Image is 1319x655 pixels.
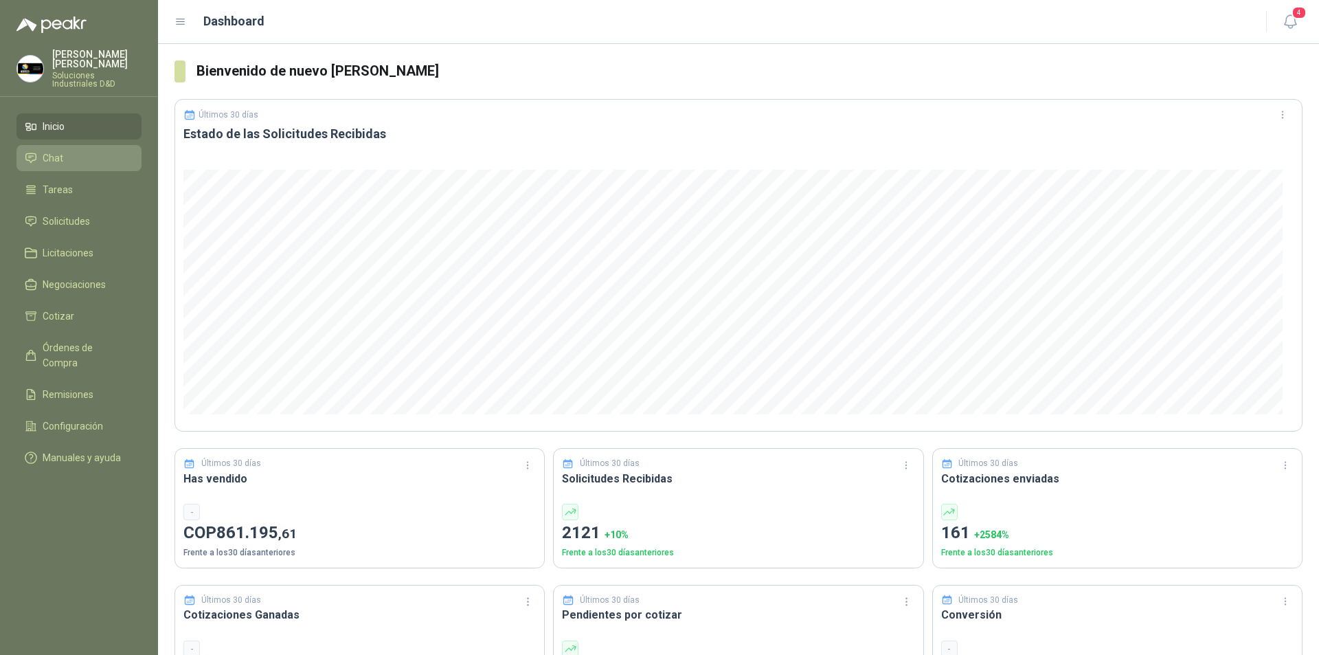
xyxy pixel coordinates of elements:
[183,470,536,487] h3: Has vendido
[43,182,73,197] span: Tareas
[216,523,297,542] span: 861.195
[43,214,90,229] span: Solicitudes
[941,520,1294,546] p: 161
[1292,6,1307,19] span: 4
[562,470,914,487] h3: Solicitudes Recibidas
[199,110,258,120] p: Últimos 30 días
[16,303,142,329] a: Cotizar
[43,340,128,370] span: Órdenes de Compra
[941,470,1294,487] h3: Cotizaciones enviadas
[196,60,1303,82] h3: Bienvenido de nuevo [PERSON_NAME]
[580,594,640,607] p: Últimos 30 días
[17,56,43,82] img: Company Logo
[562,606,914,623] h3: Pendientes por cotizar
[941,606,1294,623] h3: Conversión
[43,245,93,260] span: Licitaciones
[43,277,106,292] span: Negociaciones
[43,450,121,465] span: Manuales y ayuda
[562,520,914,546] p: 2121
[43,151,63,166] span: Chat
[43,419,103,434] span: Configuración
[278,526,297,542] span: ,61
[580,457,640,470] p: Últimos 30 días
[183,606,536,623] h3: Cotizaciones Ganadas
[52,71,142,88] p: Soluciones Industriales D&D
[43,119,65,134] span: Inicio
[16,240,142,266] a: Licitaciones
[958,457,1018,470] p: Últimos 30 días
[16,145,142,171] a: Chat
[16,208,142,234] a: Solicitudes
[16,16,87,33] img: Logo peakr
[974,529,1009,540] span: + 2584 %
[16,335,142,376] a: Órdenes de Compra
[183,504,200,520] div: -
[16,177,142,203] a: Tareas
[43,309,74,324] span: Cotizar
[16,413,142,439] a: Configuración
[16,113,142,140] a: Inicio
[1278,10,1303,34] button: 4
[16,445,142,471] a: Manuales y ayuda
[562,546,914,559] p: Frente a los 30 días anteriores
[183,126,1294,142] h3: Estado de las Solicitudes Recibidas
[52,49,142,69] p: [PERSON_NAME] [PERSON_NAME]
[183,520,536,546] p: COP
[201,594,261,607] p: Últimos 30 días
[958,594,1018,607] p: Últimos 30 días
[201,457,261,470] p: Últimos 30 días
[941,546,1294,559] p: Frente a los 30 días anteriores
[203,12,264,31] h1: Dashboard
[16,381,142,408] a: Remisiones
[183,546,536,559] p: Frente a los 30 días anteriores
[43,387,93,402] span: Remisiones
[16,271,142,298] a: Negociaciones
[605,529,629,540] span: + 10 %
